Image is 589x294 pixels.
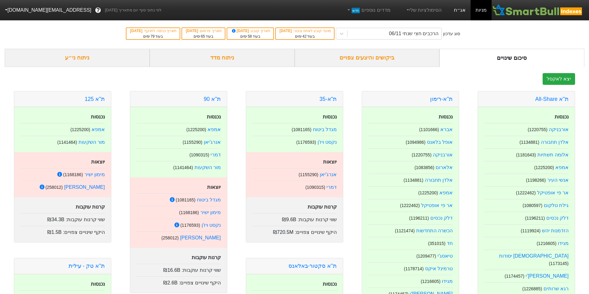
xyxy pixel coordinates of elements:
small: ( 1101666 ) [419,127,439,132]
div: בעוד ימים [230,34,270,39]
a: [DEMOGRAPHIC_DATA] יסודות [499,253,569,259]
button: יצא לאקסל [543,73,575,85]
div: תאריך כניסה לתוקף : [130,28,177,34]
a: דמרי [327,184,337,190]
a: [PERSON_NAME] [64,184,105,190]
span: ₪9.6B [282,217,296,222]
strong: נכנסות [91,114,105,119]
a: נקסט ויז'ן [202,222,221,228]
small: ( 1220755 ) [528,127,548,132]
span: [DATE] [186,29,199,33]
div: הרכבים חצי שנתי 06/11 [389,30,438,37]
span: [DATE] [231,29,250,33]
small: ( 1155290 ) [183,140,203,145]
strong: קרנות עוקבות [76,204,105,209]
div: תאריך פרסום : [185,28,222,34]
small: ( 1134881 ) [519,140,539,145]
small: ( 1209477 ) [416,254,436,259]
a: מגדל ביטוח [197,197,221,202]
span: ₪34.3B [47,217,64,222]
a: מור השקעות [194,165,221,170]
a: אורבניקה [433,152,453,157]
small: ( 1196211 ) [409,216,429,221]
small: ( 1090315 ) [190,152,209,157]
a: אנרג'יאן [320,172,337,177]
a: מימון ישיר [200,210,221,215]
small: ( 1083856 ) [415,165,434,170]
a: דמרי [211,152,221,157]
a: אר פי אופטיקל [421,203,453,208]
a: אמפא [92,127,105,132]
small: ( 1090315 ) [305,185,325,190]
a: אר פי אופטיקל [537,190,569,195]
a: אלדן תחבורה [425,177,453,183]
small: ( 1220755 ) [412,152,432,157]
a: הזדמנות יהש [542,228,569,233]
a: ת"א-35 [319,96,337,102]
small: ( 1225200 ) [534,165,554,170]
small: ( 1176593 ) [296,140,316,145]
small: ( 1081165 ) [176,197,195,202]
small: ( 1196211 ) [525,216,545,221]
span: 79 [151,34,155,39]
a: [PERSON_NAME] [180,235,221,240]
a: מימון ישיר [84,172,105,177]
small: ( 1141464 ) [173,165,193,170]
a: אמפא [555,165,569,170]
strong: נכנסות [323,281,337,287]
div: סיכום שינויים [439,49,584,67]
span: חדש [352,8,360,13]
a: טרמינל איקס [425,266,453,271]
a: רגא שרותים [544,286,569,291]
span: 58 [248,34,252,39]
small: ( 1094986 ) [406,140,425,145]
small: ( 258012 ) [161,235,179,240]
strong: נכנסות [91,281,105,287]
span: לפי נתוני סוף יום מתאריך [DATE] [105,7,161,13]
a: ת''א All-Share [535,96,569,102]
a: אלומה תשתיות [537,152,569,157]
strong: יוצאות [323,159,337,164]
strong: קרנות עוקבות [308,204,337,209]
div: מועד קובע לאחוז ציבור : [279,28,331,34]
div: בעוד ימים [279,34,331,39]
span: ₪16.6B [163,267,180,273]
span: 65 [201,34,205,39]
div: היקף שינויים צפויים : [20,226,105,236]
small: ( 1121474 ) [395,228,415,233]
small: ( 1081165 ) [292,127,311,132]
a: ת''א 90 [204,96,221,102]
a: אלדן תחבורה [541,139,569,145]
a: ת''א 125 [85,96,105,102]
div: תאריך קובע : [230,28,270,34]
strong: יוצאות [91,159,105,164]
a: [PERSON_NAME]'י [526,273,569,279]
small: ( 1225200 ) [418,190,438,195]
span: [DATE] [280,29,293,33]
div: שווי קרנות עוקבות : [136,264,221,274]
a: אמפא [207,127,221,132]
a: מגדל ביטוח [313,127,337,132]
div: סוג עדכון [443,31,460,37]
small: ( 1173145 ) [549,261,569,266]
a: הסימולציות שלי [403,4,444,16]
strong: נכנסות [555,114,569,119]
a: נקסט ויז'ן [318,139,337,145]
small: ( 1080597 ) [523,203,542,208]
a: דלק נכסים [546,215,569,221]
a: ת''א-רימון [430,96,453,102]
a: מדדים נוספיםחדש [344,4,393,16]
strong: נכנסות [323,114,337,119]
div: היקף שינויים צפויים : [252,226,337,236]
div: בעוד ימים [130,34,177,39]
small: ( 1181643 ) [516,152,536,157]
a: הכשרה התחדשות [416,228,453,233]
small: ( 1216605 ) [537,241,557,246]
span: 42 [302,34,306,39]
small: ( 258012 ) [45,185,63,190]
span: ₪2.6B [163,280,177,285]
div: ניתוח ני״ע [5,49,150,67]
small: ( 1226885 ) [522,286,542,291]
span: ₪1.5B [47,230,62,235]
a: אופל בלאנס [427,139,453,145]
